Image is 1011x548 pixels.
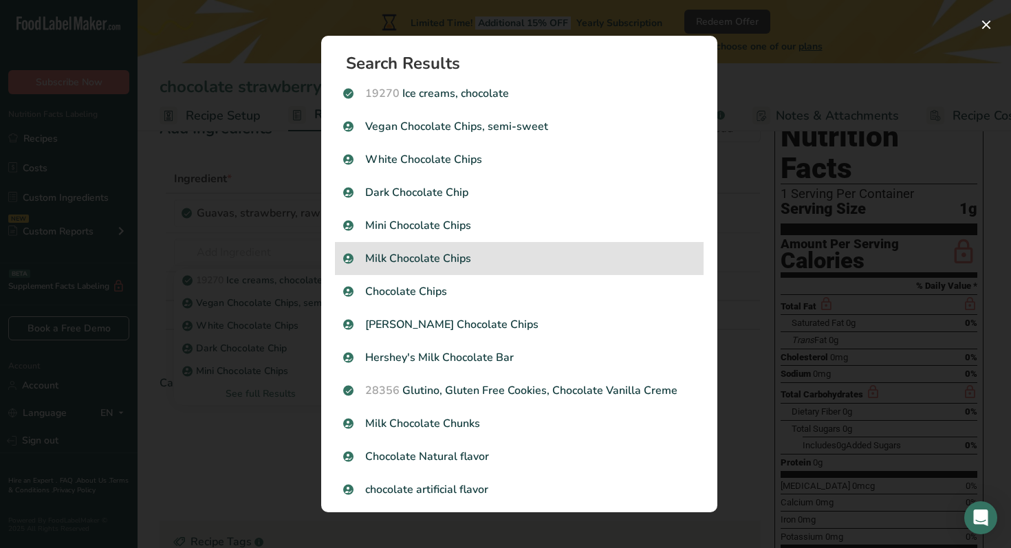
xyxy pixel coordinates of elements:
p: Chocolate Chips [343,283,695,300]
p: Milk Chocolate Chips [343,250,695,267]
p: Chocolate Natural flavor [343,448,695,465]
p: Vegan Chocolate Chips, semi-sweet [343,118,695,135]
div: Open Intercom Messenger [964,501,997,534]
span: 28356 [365,383,400,398]
p: Hershey's Milk Chocolate Bar [343,349,695,366]
p: Milk Chocolate Chunks [343,415,695,432]
p: Dark Chocolate Chip [343,184,695,201]
p: Glutino, Gluten Free Cookies, Chocolate Vanilla Creme [343,382,695,399]
p: [PERSON_NAME] Chocolate Chips [343,316,695,333]
p: chocolate artificial flavor [343,481,695,498]
p: Mini Chocolate Chips [343,217,695,234]
p: Ice creams, chocolate [343,85,695,102]
p: White Chocolate Chips [343,151,695,168]
h1: Search Results [346,55,704,72]
span: 19270 [365,86,400,101]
